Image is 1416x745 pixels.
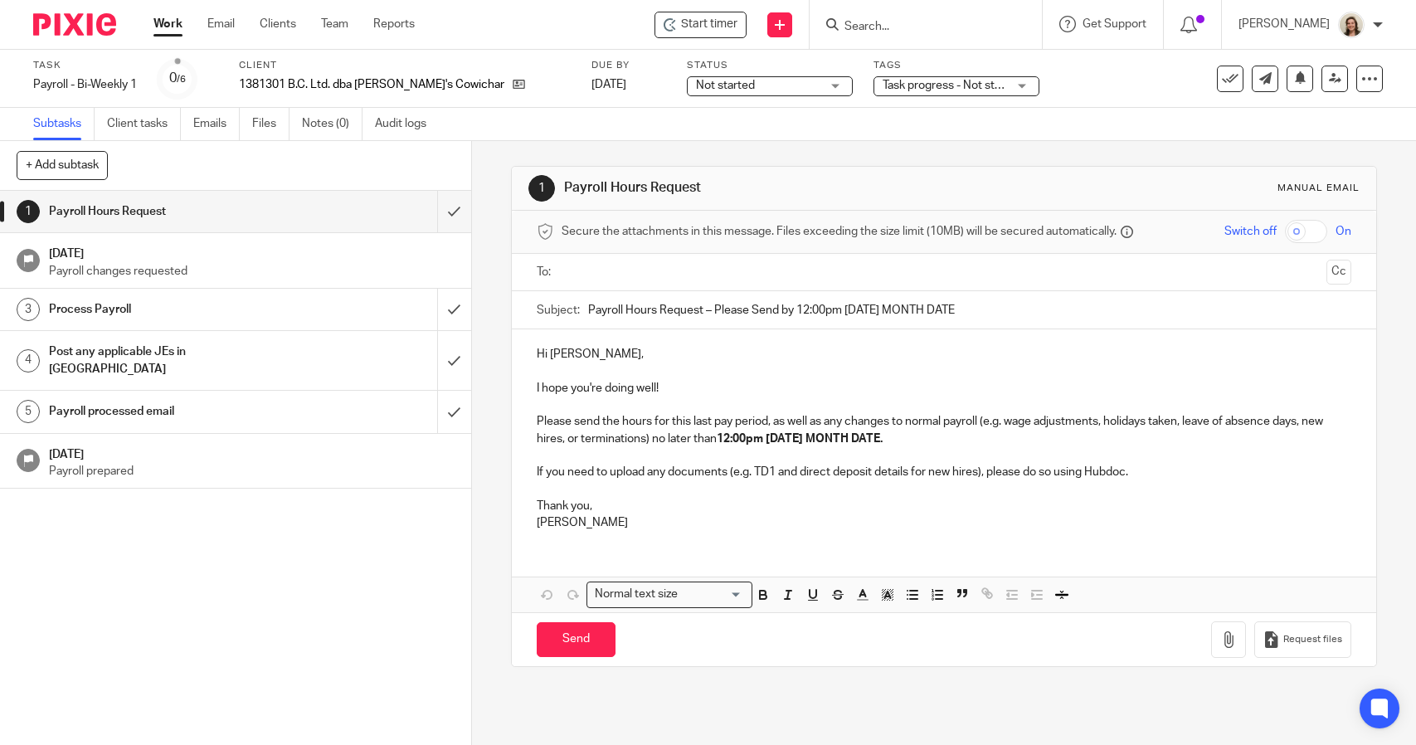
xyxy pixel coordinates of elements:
[239,76,504,93] p: 1381301 B.C. Ltd. dba [PERSON_NAME]'s Cowichan (prev. [PERSON_NAME] & Ludo)
[33,59,137,72] label: Task
[696,80,755,91] span: Not started
[49,442,455,463] h1: [DATE]
[537,413,1350,447] p: Please send the hours for this last pay period, as well as any changes to normal payroll (e.g. wa...
[1326,260,1351,285] button: Cc
[49,399,297,424] h1: Payroll processed email
[687,59,853,72] label: Status
[373,16,415,32] a: Reports
[537,498,1350,514] p: Thank you,
[260,16,296,32] a: Clients
[33,76,137,93] div: Payroll - Bi-Weekly 1
[49,199,297,224] h1: Payroll Hours Request
[1338,12,1365,38] img: Morgan.JPG
[537,346,1350,363] p: Hi [PERSON_NAME],
[375,108,439,140] a: Audit logs
[883,80,1040,91] span: Task progress - Not started + 1
[1254,621,1350,659] button: Request files
[252,108,290,140] a: Files
[321,16,348,32] a: Team
[17,400,40,423] div: 5
[49,463,455,480] p: Payroll prepared
[681,16,737,33] span: Start timer
[33,108,95,140] a: Subtasks
[1238,16,1330,32] p: [PERSON_NAME]
[591,586,681,603] span: Normal text size
[193,108,240,140] a: Emails
[683,586,742,603] input: Search for option
[1083,18,1146,30] span: Get Support
[33,13,116,36] img: Pixie
[153,16,182,32] a: Work
[239,59,571,72] label: Client
[1283,633,1342,646] span: Request files
[654,12,747,38] div: 1381301 B.C. Ltd. dba Hank's Cowichan (prev. Hank & Ludo) - Payroll - Bi-Weekly 1
[49,241,455,262] h1: [DATE]
[207,16,235,32] a: Email
[17,298,40,321] div: 3
[843,20,992,35] input: Search
[537,380,1350,397] p: I hope you're doing well!
[562,223,1117,240] span: Secure the attachments in this message. Files exceeding the size limit (10MB) will be secured aut...
[528,175,555,202] div: 1
[1224,223,1277,240] span: Switch off
[49,297,297,322] h1: Process Payroll
[17,200,40,223] div: 1
[169,69,186,88] div: 0
[537,464,1350,480] p: If you need to upload any documents (e.g. TD1 and direct deposit details for new hires), please d...
[107,108,181,140] a: Client tasks
[537,514,1350,531] p: [PERSON_NAME]
[17,151,108,179] button: + Add subtask
[302,108,363,140] a: Notes (0)
[177,75,186,84] small: /6
[49,263,455,280] p: Payroll changes requested
[717,433,883,445] strong: 12:00pm [DATE] MONTH DATE.
[1277,182,1360,195] div: Manual email
[537,622,616,658] input: Send
[17,349,40,372] div: 4
[564,179,980,197] h1: Payroll Hours Request
[49,339,297,382] h1: Post any applicable JEs in [GEOGRAPHIC_DATA]
[873,59,1039,72] label: Tags
[586,582,752,607] div: Search for option
[537,302,580,319] label: Subject:
[591,79,626,90] span: [DATE]
[537,264,555,280] label: To:
[1336,223,1351,240] span: On
[591,59,666,72] label: Due by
